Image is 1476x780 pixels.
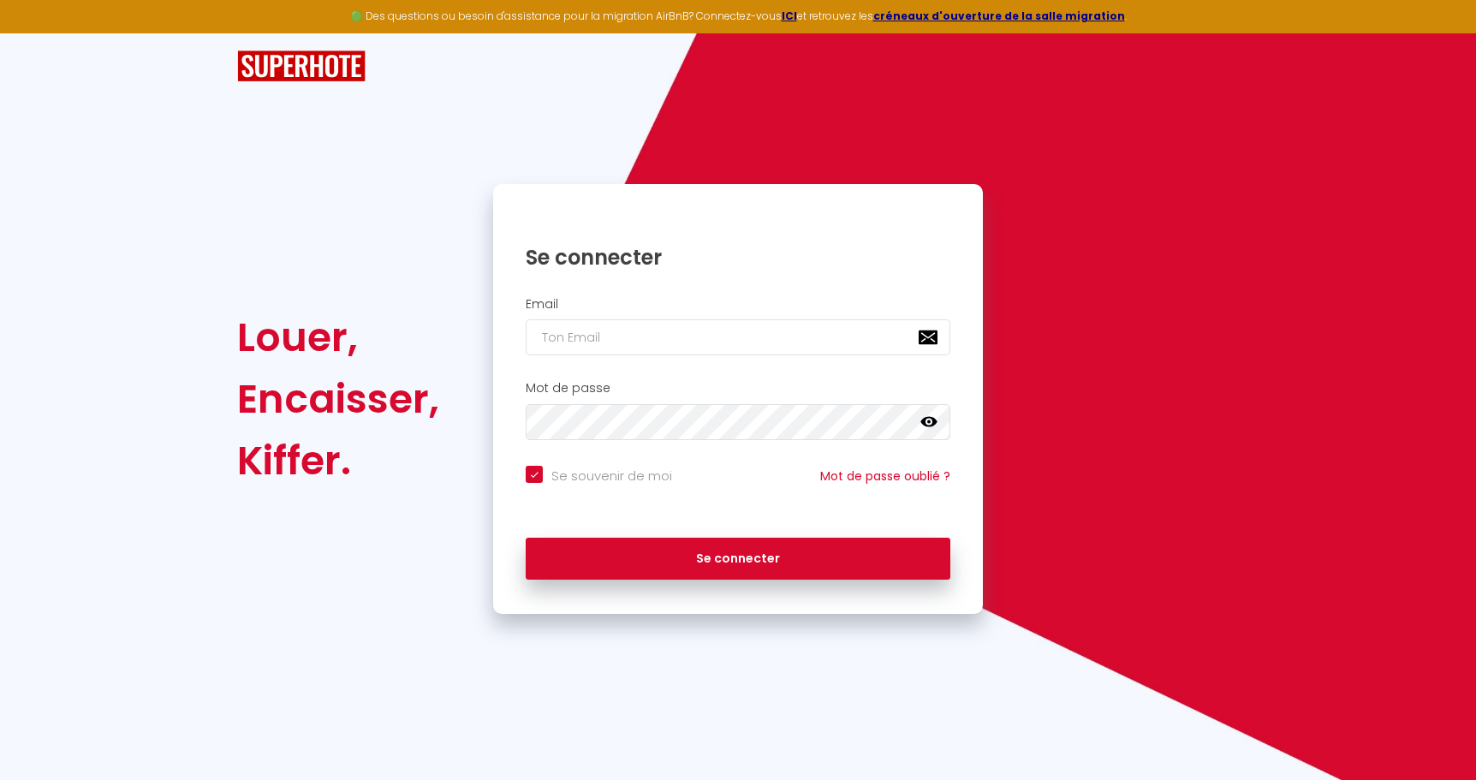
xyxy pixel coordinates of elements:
[526,538,950,581] button: Se connecter
[782,9,797,23] a: ICI
[526,381,950,396] h2: Mot de passe
[820,467,950,485] a: Mot de passe oublié ?
[526,244,950,271] h1: Se connecter
[237,430,439,491] div: Kiffer.
[873,9,1125,23] a: créneaux d'ouverture de la salle migration
[526,319,950,355] input: Ton Email
[237,368,439,430] div: Encaisser,
[237,307,439,368] div: Louer,
[237,51,366,82] img: SuperHote logo
[526,297,950,312] h2: Email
